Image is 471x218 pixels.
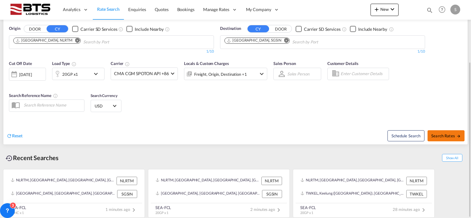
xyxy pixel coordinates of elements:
[270,26,292,33] button: DOOR
[287,69,310,78] md-select: Sales Person
[428,130,465,141] button: Search Ratesicon-arrow-right
[15,38,72,43] div: Rotterdam, NLRTM
[155,205,171,210] div: SEA-FCL
[91,93,117,98] span: Search Currency
[420,206,427,214] md-icon: icon-chevron-right
[155,7,168,12] span: Quotes
[53,93,58,98] md-icon: Your search will be saved by the below given name
[10,205,26,210] div: SEA-FCL
[71,38,80,44] button: Remove
[156,177,260,185] div: NLRTM, Rotterdam, Netherlands, Western Europe, Europe
[258,70,265,78] md-icon: icon-chevron-down
[9,80,14,88] md-datepicker: Select
[373,7,396,12] span: New
[9,26,20,32] span: Origin
[94,101,118,110] md-select: Select Currency: $ USDUnited States Dollar
[6,155,13,162] md-icon: icon-backup-restore
[220,49,425,54] div: 1/10
[126,26,164,32] md-checkbox: Checkbox No Ink
[117,190,137,198] div: SGSIN
[52,61,76,66] span: Load Type
[11,190,116,198] div: SGSIN, Singapore, Singapore, South East Asia, Asia Pacific
[52,68,104,80] div: 20GP x1icon-chevron-down
[341,69,387,79] input: Enter Customer Details
[165,27,170,32] md-icon: Unchecked: Ignores neighbouring ports when fetching rates.Checked : Includes neighbouring ports w...
[184,68,267,80] div: Freight Origin Destination Factory Stuffingicon-chevron-down
[155,211,168,215] span: 20GP x 1
[262,190,282,198] div: SGSIN
[227,38,281,43] div: Singapore, SGSIN
[273,61,296,66] span: Sales Person
[72,62,76,67] md-icon: icon-information-outline
[62,70,78,79] div: 20GP x1
[3,169,145,218] recent-search-card: NLRTM, [GEOGRAPHIC_DATA], [GEOGRAPHIC_DATA], [GEOGRAPHIC_DATA], [GEOGRAPHIC_DATA] NLRTM[GEOGRAPHI...
[15,38,74,43] div: Press delete to remove this chip.
[426,7,433,14] md-icon: icon-magnify
[389,6,396,13] md-icon: icon-chevron-down
[9,49,214,54] div: 1/10
[406,177,427,185] div: NLRTM
[128,7,146,12] span: Enquiries
[135,26,164,32] div: Include Nearby
[437,4,447,15] span: Help
[92,70,103,78] md-icon: icon-chevron-down
[450,5,460,14] div: S
[80,26,117,32] div: Carrier SD Services
[327,61,358,66] span: Customer Details
[47,25,68,32] button: CY
[250,207,282,212] span: 2 minutes ago
[300,205,316,210] div: SEA-FCL
[292,37,351,47] input: Chips input.
[296,26,341,32] md-checkbox: Checkbox No Ink
[437,4,450,15] div: Help
[227,38,283,43] div: Press delete to remove this chip.
[293,169,435,218] recent-search-card: NLRTM, [GEOGRAPHIC_DATA], [GEOGRAPHIC_DATA], [GEOGRAPHIC_DATA], [GEOGRAPHIC_DATA] NLRTMTWKEL, Kee...
[95,103,112,109] span: USD
[97,6,120,12] span: Rate Search
[442,154,462,162] span: Show All
[156,190,260,198] div: SGSIN, Singapore, Singapore, South East Asia, Asia Pacific
[350,26,387,32] md-checkbox: Checkbox No Ink
[194,70,247,79] div: Freight Origin Destination Factory Stuffing
[300,211,313,215] span: 20GP x 1
[177,7,195,12] span: Bookings
[24,26,46,33] button: DOOR
[105,207,137,212] span: 1 minutes ago
[63,6,80,13] span: Analytics
[393,207,427,212] span: 28 minutes ago
[9,93,58,98] span: Search Reference Name
[203,6,229,13] span: Manage Rates
[223,36,353,47] md-chips-wrap: Chips container. Use arrow keys to select chips.
[19,72,32,77] div: [DATE]
[12,133,23,138] span: Reset
[184,61,229,66] span: Locals & Custom Charges
[9,61,32,66] span: Cut Off Date
[111,61,130,66] span: Carrier
[246,6,271,13] span: My Company
[248,25,269,32] button: CY
[9,68,46,81] div: [DATE]
[72,26,117,32] md-checkbox: Checkbox No Ink
[130,206,137,214] md-icon: icon-chevron-right
[6,133,23,139] div: icon-refreshReset
[406,190,427,198] div: TWKEL
[261,177,282,185] div: NLRTM
[3,16,468,144] div: OriginDOOR CY Checkbox No InkUnchecked: Search for CY (Container Yard) services for all selected ...
[9,3,51,17] img: cdcc71d0be7811ed9adfbf939d2aa0e8.png
[148,169,290,218] recent-search-card: NLRTM, [GEOGRAPHIC_DATA], [GEOGRAPHIC_DATA], [GEOGRAPHIC_DATA], [GEOGRAPHIC_DATA] NLRTM[GEOGRAPHI...
[275,206,282,214] md-icon: icon-chevron-right
[117,177,137,185] div: NLRTM
[3,151,61,165] div: Recent Searches
[426,7,433,16] div: icon-magnify
[371,4,399,16] button: icon-plus 400-fgNewicon-chevron-down
[280,38,289,44] button: Remove
[12,36,144,47] md-chips-wrap: Chips container. Use arrow keys to select chips.
[301,177,405,185] div: NLRTM, Rotterdam, Netherlands, Western Europe, Europe
[6,133,12,139] md-icon: icon-refresh
[373,6,380,13] md-icon: icon-plus 400-fg
[220,26,241,32] span: Destination
[11,177,115,185] div: NLRTM, Rotterdam, Netherlands, Western Europe, Europe
[114,71,169,77] span: CMA CGM SPOTON API +86
[125,62,130,67] md-icon: The selected Trucker/Carrierwill be displayed in the rate results If the rates are from another f...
